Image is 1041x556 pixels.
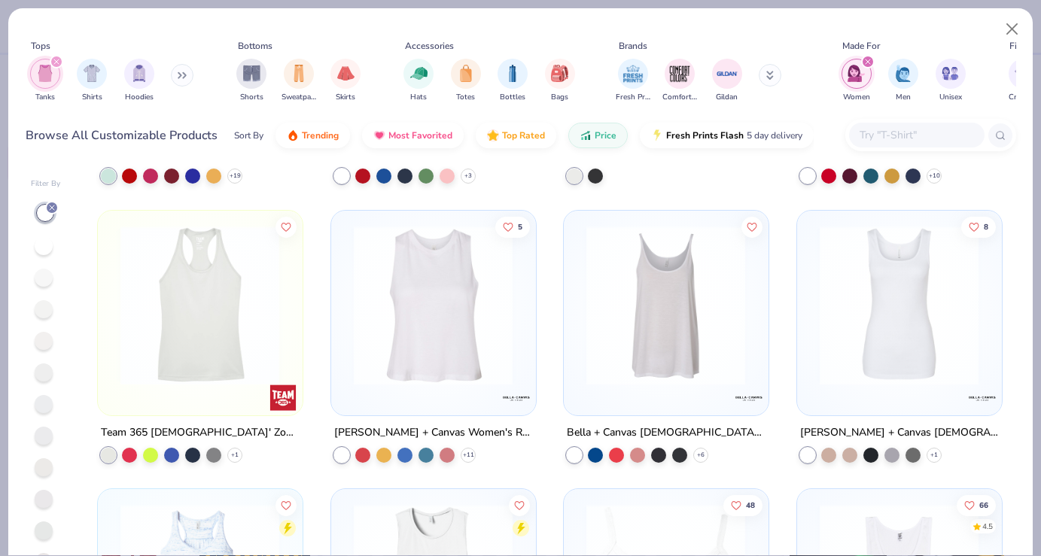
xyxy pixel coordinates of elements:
button: filter button [936,59,966,103]
div: 4.5 [982,521,993,532]
img: trending.gif [287,129,299,141]
img: Hats Image [410,65,428,82]
button: Price [568,123,628,148]
img: Bella + Canvas logo [966,382,997,412]
button: Fresh Prints Flash5 day delivery [640,123,814,148]
span: 48 [746,501,755,509]
span: + 6 [697,450,705,459]
div: filter for Bags [545,59,575,103]
span: Unisex [939,92,962,103]
span: + 11 [462,450,473,459]
span: Skirts [336,92,355,103]
span: Hats [410,92,427,103]
span: Men [896,92,911,103]
span: Sweatpants [282,92,316,103]
img: Bottles Image [504,65,521,82]
span: Most Favorited [388,129,452,141]
div: filter for Comfort Colors [662,59,697,103]
button: filter button [1009,59,1039,103]
img: Bella + Canvas logo [734,382,764,412]
span: Shorts [240,92,263,103]
span: Trending [302,129,339,141]
img: Fresh Prints Image [622,62,644,85]
span: Fresh Prints Flash [666,129,744,141]
div: filter for Unisex [936,59,966,103]
span: Shirts [82,92,102,103]
img: flash.gif [651,129,663,141]
button: Like [275,494,297,515]
img: Cropped Image [1015,65,1032,82]
div: Tops [31,39,50,53]
span: + 19 [230,171,241,180]
button: Close [998,15,1027,44]
div: Browse All Customizable Products [26,126,218,144]
div: Accessories [405,39,454,53]
button: Top Rated [476,123,556,148]
img: Bags Image [551,65,568,82]
button: filter button [842,59,872,103]
img: Women Image [848,65,865,82]
div: Filter By [31,178,61,190]
img: Unisex Image [942,65,959,82]
img: 70a53b35-e236-4e88-a0ea-07b347a1ee87 [520,225,694,384]
div: filter for Women [842,59,872,103]
span: Bags [551,92,568,103]
button: Like [275,216,297,237]
button: Like [509,494,530,515]
img: e7632774-a38b-41a3-a489-624e4d2c5f71 [346,225,520,384]
button: filter button [330,59,361,103]
div: filter for Totes [451,59,481,103]
img: Shirts Image [84,65,101,82]
img: Hoodies Image [131,65,148,82]
img: Men Image [895,65,912,82]
span: + 3 [464,171,472,180]
img: Bella + Canvas logo [501,382,531,412]
span: Top Rated [502,129,545,141]
span: Price [595,129,616,141]
div: Bella + Canvas [DEMOGRAPHIC_DATA]' Slouchy Tank [567,423,766,442]
div: [PERSON_NAME] + Canvas [DEMOGRAPHIC_DATA]' Micro Ribbed Tank [800,423,999,442]
div: Sort By [234,129,263,142]
img: Skirts Image [337,65,355,82]
button: filter button [616,59,650,103]
button: Like [961,216,996,237]
input: Try "T-Shirt" [858,126,974,144]
img: 52e769fb-bc3f-4eb7-b6d8-a370aef274e1 [579,225,753,384]
button: filter button [498,59,528,103]
img: 1c544495-9d24-479d-be2e-321ec0fff620 [113,225,287,384]
span: Women [843,92,870,103]
button: filter button [30,59,60,103]
span: Bottles [500,92,525,103]
div: filter for Hats [403,59,434,103]
div: filter for Hoodies [124,59,154,103]
button: filter button [888,59,918,103]
button: filter button [77,59,107,103]
span: Gildan [716,92,738,103]
img: 48581f06-9099-4942-81a1-64b5829e626b [812,225,986,384]
img: TopRated.gif [487,129,499,141]
span: Totes [456,92,475,103]
span: Comfort Colors [662,92,697,103]
div: Made For [842,39,880,53]
img: Shorts Image [243,65,260,82]
button: filter button [236,59,266,103]
div: Brands [619,39,647,53]
div: filter for Fresh Prints [616,59,650,103]
div: filter for Bottles [498,59,528,103]
span: Hoodies [125,92,154,103]
button: Like [741,216,762,237]
span: Fresh Prints [616,92,650,103]
span: 5 day delivery [747,127,802,144]
div: Fits [1009,39,1024,53]
img: Totes Image [458,65,474,82]
img: Team 365 logo [268,382,298,412]
div: Bottoms [238,39,272,53]
button: Trending [275,123,350,148]
img: Comfort Colors Image [668,62,691,85]
img: most_fav.gif [373,129,385,141]
div: filter for Shirts [77,59,107,103]
span: 8 [984,223,988,230]
div: filter for Sweatpants [282,59,316,103]
button: filter button [403,59,434,103]
button: filter button [282,59,316,103]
